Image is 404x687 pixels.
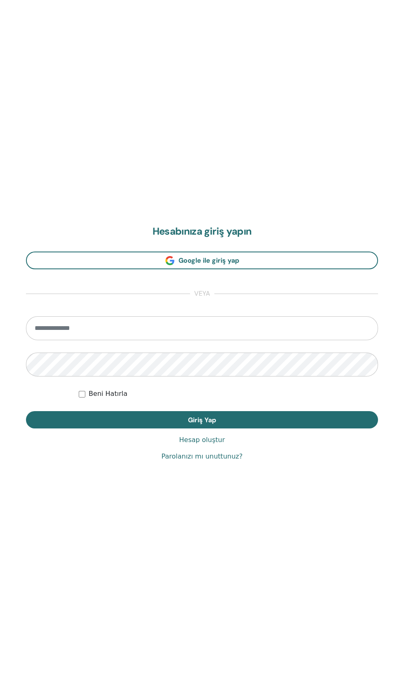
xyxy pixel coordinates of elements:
[26,226,378,238] h2: Hesabınıza giriş yapın
[79,389,378,399] div: Keep me authenticated indefinitely or until I manually logout
[179,435,225,445] a: Hesap oluştur
[26,252,378,269] a: Google ile giriş yap
[162,452,243,461] a: Parolanızı mı unuttunuz?
[89,389,127,399] label: Beni Hatırla
[26,411,378,428] button: Giriş Yap
[190,289,214,299] span: veya
[188,416,216,424] span: Giriş Yap
[179,256,239,265] span: Google ile giriş yap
